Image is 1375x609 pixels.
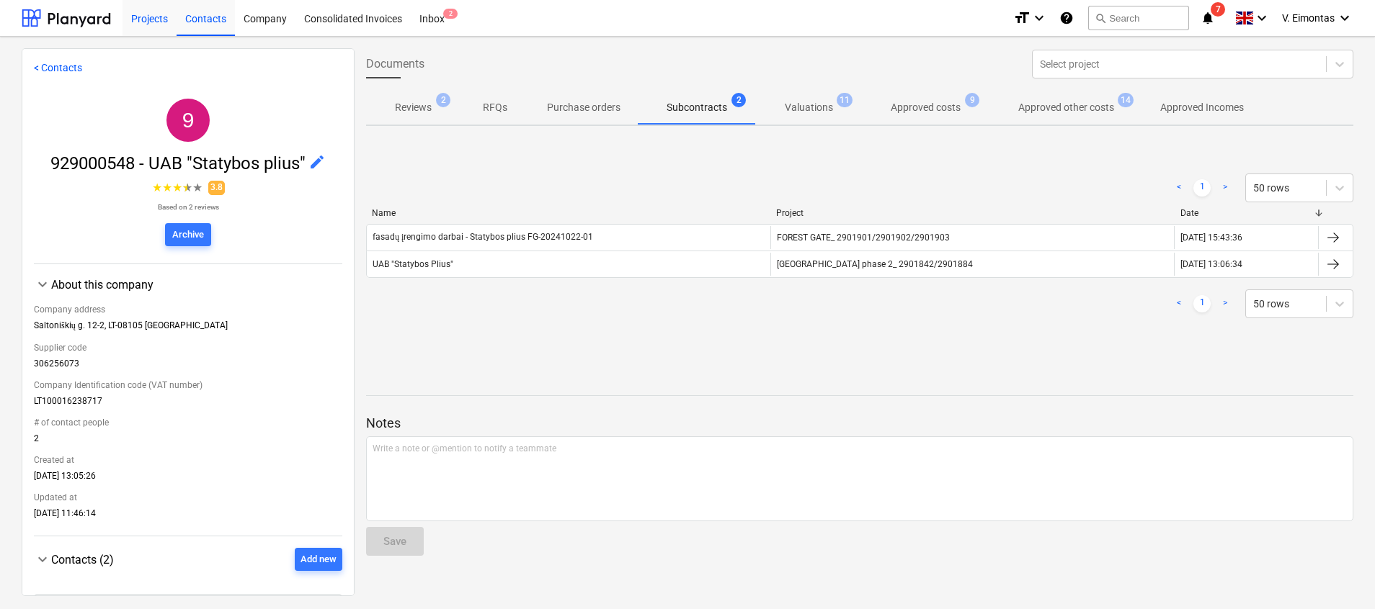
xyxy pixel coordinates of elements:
a: Previous page [1170,179,1188,197]
div: 306256073 [34,358,342,374]
p: Approved costs [891,100,961,115]
span: edit [308,153,326,171]
div: [DATE] 13:05:26 [34,471,342,487]
span: 2 [436,93,450,107]
span: ★ [192,179,203,197]
span: 2 [731,93,746,107]
i: keyboard_arrow_down [1253,9,1271,27]
div: Name [372,208,765,218]
div: [DATE] 11:46:14 [34,508,342,524]
div: [DATE] 13:06:34 [1180,259,1242,269]
span: 929000548 - UAB "Statybos plius" [50,153,308,173]
p: Valuations [785,100,833,115]
div: Add new [301,551,337,568]
div: Supplier code [34,337,342,358]
span: V. Eimontas [1282,12,1335,24]
button: Add new [295,548,342,571]
i: keyboard_arrow_down [1031,9,1048,27]
span: FOREST GATE_ 2901901/2901902/2901903 [777,233,950,243]
div: Company address [34,299,342,320]
p: Approved Incomes [1160,100,1244,115]
a: Next page [1216,179,1234,197]
a: Previous page [1170,295,1188,312]
div: [DATE] 15:43:36 [1180,233,1242,243]
div: Saltoniškių g. 12-2, LT-08105 [GEOGRAPHIC_DATA] [34,320,342,337]
span: search [1095,12,1106,24]
span: 14 [1118,93,1134,107]
span: 11 [837,93,853,107]
div: 2 [34,433,342,449]
p: Reviews [395,100,432,115]
span: keyboard_arrow_down [34,551,51,568]
span: ★ [172,179,182,197]
p: Subcontracts [667,100,727,115]
i: notifications [1201,9,1215,27]
span: Documents [366,55,424,73]
div: # of contact people [34,412,342,433]
p: RFQs [478,100,512,115]
span: keyboard_arrow_down [34,276,51,293]
span: ★ [152,179,162,197]
div: Archive [172,227,204,243]
div: Project [776,208,1169,218]
p: Purchase orders [547,100,620,115]
button: Archive [165,223,211,246]
div: About this company [51,278,342,292]
span: ★ [182,179,192,197]
div: Company Identification code (VAT number) [34,374,342,396]
span: 2 [443,9,458,19]
div: Updated at [34,487,342,508]
span: 3.8 [208,181,225,194]
div: LT100016238717 [34,396,342,412]
a: Page 1 is your current page [1193,295,1211,312]
div: Contacts (2)Add new [34,548,342,571]
div: fasadų įrengimo darbai - Statybos plius FG-20241022-01 [373,232,593,243]
div: Date [1180,208,1313,218]
span: ★ [162,179,172,197]
div: About this company [34,293,342,524]
div: Created at [34,449,342,471]
i: format_size [1013,9,1031,27]
p: Based on 2 reviews [152,202,225,212]
p: Approved other costs [1018,100,1114,115]
a: Next page [1216,295,1234,312]
span: 9 [965,93,979,107]
span: 9 [182,108,195,132]
a: Page 1 is your current page [1193,179,1211,197]
span: Contacts (2) [51,553,114,567]
span: 7 [1211,2,1225,17]
div: About this company [34,276,342,293]
button: Search [1088,6,1189,30]
div: 929000548 [166,99,210,142]
i: keyboard_arrow_down [1336,9,1353,27]
div: UAB "Statybos Plius" [373,259,453,269]
i: Knowledge base [1059,9,1074,27]
a: < Contacts [34,62,82,73]
p: Notes [366,415,1353,432]
span: LAKE TOWN phase 2_ 2901842/2901884 [777,259,973,269]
